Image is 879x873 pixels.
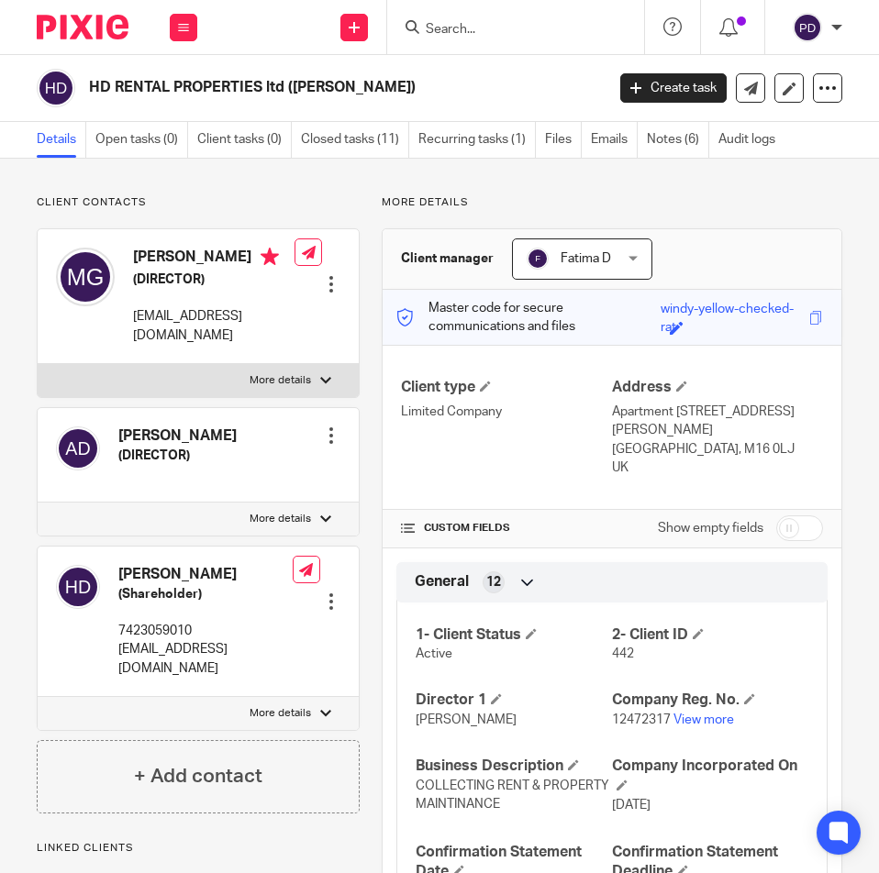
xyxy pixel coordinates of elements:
[612,440,823,459] p: [GEOGRAPHIC_DATA], M16 0LJ
[416,713,517,726] span: [PERSON_NAME]
[612,713,671,726] span: 12472317
[545,122,582,158] a: Files
[37,69,75,107] img: svg%3E
[37,841,360,856] p: Linked clients
[658,519,763,537] label: Show empty fields
[793,13,822,42] img: svg%3E
[401,521,612,536] h4: CUSTOM FIELDS
[133,248,295,271] h4: [PERSON_NAME]
[424,22,589,39] input: Search
[591,122,638,158] a: Emails
[401,249,494,268] h3: Client manager
[416,691,612,710] h4: Director 1
[401,403,612,421] p: Limited Company
[612,647,634,660] span: 442
[486,573,501,591] span: 12
[250,706,311,721] p: More details
[718,122,784,158] a: Audit logs
[612,378,823,397] h4: Address
[134,762,262,790] h4: + Add contact
[261,248,279,266] i: Primary
[401,378,612,397] h4: Client type
[561,252,611,265] span: Fatima D
[612,403,823,440] p: Apartment [STREET_ADDRESS][PERSON_NAME]
[37,15,128,39] img: Pixie
[612,459,823,477] p: UK
[415,572,469,591] span: General
[118,565,293,584] h4: [PERSON_NAME]
[37,195,360,210] p: Client contacts
[250,373,311,388] p: More details
[416,757,612,776] h4: Business Description
[527,248,549,270] img: svg%3E
[133,271,295,289] h5: (DIRECTOR)
[661,300,805,321] div: windy-yellow-checked-rat
[647,122,709,158] a: Notes (6)
[56,565,100,609] img: svg%3E
[612,691,808,710] h4: Company Reg. No.
[416,779,609,811] span: COLLECTING RENT & PROPERTY MAINTINANCE
[95,122,188,158] a: Open tasks (0)
[118,585,293,603] h5: (Shareholder)
[673,713,734,726] a: View more
[396,299,662,337] p: Master code for secure communications and files
[118,640,293,678] p: [EMAIL_ADDRESS][DOMAIN_NAME]
[118,426,237,446] h4: [PERSON_NAME]
[250,512,311,526] p: More details
[118,447,237,465] h5: (DIRECTOR)
[612,625,808,645] h4: 2- Client ID
[118,622,293,640] p: 7423059010
[612,757,808,796] h4: Company Incorporated On
[133,307,295,345] p: [EMAIL_ADDRESS][DOMAIN_NAME]
[37,122,86,158] a: Details
[56,426,100,470] img: svg%3E
[301,122,409,158] a: Closed tasks (11)
[89,78,492,97] h2: HD RENTAL PROPERTIES ltd ([PERSON_NAME])
[416,625,612,645] h4: 1- Client Status
[416,647,452,660] span: Active
[382,195,842,210] p: More details
[56,248,115,306] img: svg%3E
[612,799,651,812] span: [DATE]
[197,122,292,158] a: Client tasks (0)
[620,73,727,103] a: Create task
[418,122,536,158] a: Recurring tasks (1)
